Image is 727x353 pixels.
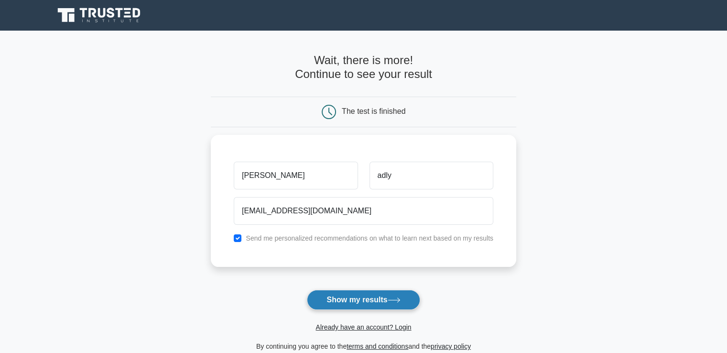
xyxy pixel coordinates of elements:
[205,341,522,352] div: By continuing you agree to the and the
[307,290,420,310] button: Show my results
[246,234,493,242] label: Send me personalized recommendations on what to learn next based on my results
[315,323,411,331] a: Already have an account? Login
[342,107,405,115] div: The test is finished
[347,342,408,350] a: terms and conditions
[211,54,516,81] h4: Wait, there is more! Continue to see your result
[234,197,493,225] input: Email
[431,342,471,350] a: privacy policy
[234,162,358,189] input: First name
[369,162,493,189] input: Last name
